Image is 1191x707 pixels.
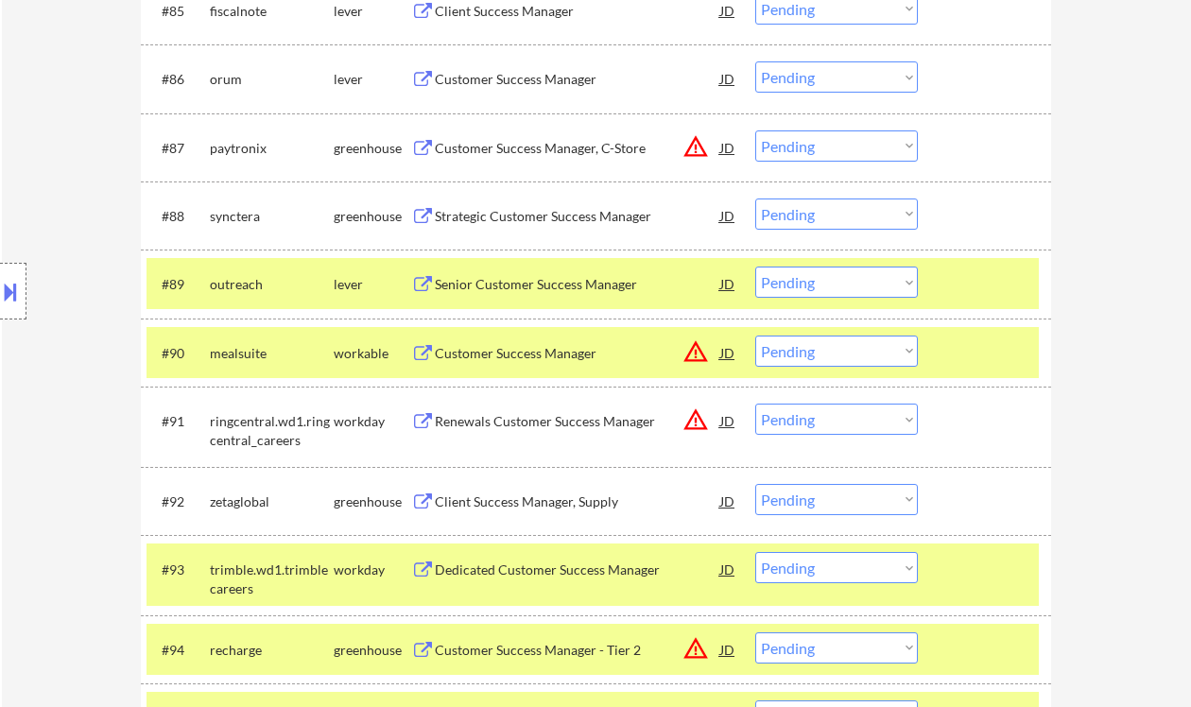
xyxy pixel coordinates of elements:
div: JD [718,198,737,233]
div: #92 [162,492,195,511]
div: trimble.wd1.trimblecareers [210,560,334,597]
div: Client Success Manager, Supply [435,492,720,511]
div: lever [334,275,411,294]
div: fiscalnote [210,2,334,21]
div: lever [334,2,411,21]
div: greenhouse [334,139,411,158]
div: JD [718,336,737,370]
div: orum [210,70,334,89]
div: #93 [162,560,195,579]
div: workday [334,412,411,431]
div: greenhouse [334,492,411,511]
div: Customer Success Manager - Tier 2 [435,641,720,660]
div: Dedicated Customer Success Manager [435,560,720,579]
button: warning_amber [682,635,709,662]
div: #85 [162,2,195,21]
div: JD [718,61,737,95]
div: Strategic Customer Success Manager [435,207,720,226]
div: Senior Customer Success Manager [435,275,720,294]
div: greenhouse [334,207,411,226]
div: Renewals Customer Success Manager [435,412,720,431]
div: Customer Success Manager [435,344,720,363]
div: greenhouse [334,641,411,660]
div: JD [718,552,737,586]
div: JD [718,267,737,301]
div: #86 [162,70,195,89]
div: JD [718,484,737,518]
div: JD [718,130,737,164]
div: #94 [162,641,195,660]
div: Client Success Manager [435,2,720,21]
div: workable [334,344,411,363]
div: recharge [210,641,334,660]
div: JD [718,632,737,666]
div: Customer Success Manager, C-Store [435,139,720,158]
button: warning_amber [682,406,709,433]
div: zetaglobal [210,492,334,511]
div: JD [718,404,737,438]
div: lever [334,70,411,89]
button: warning_amber [682,133,709,160]
div: workday [334,560,411,579]
div: Customer Success Manager [435,70,720,89]
button: warning_amber [682,338,709,365]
